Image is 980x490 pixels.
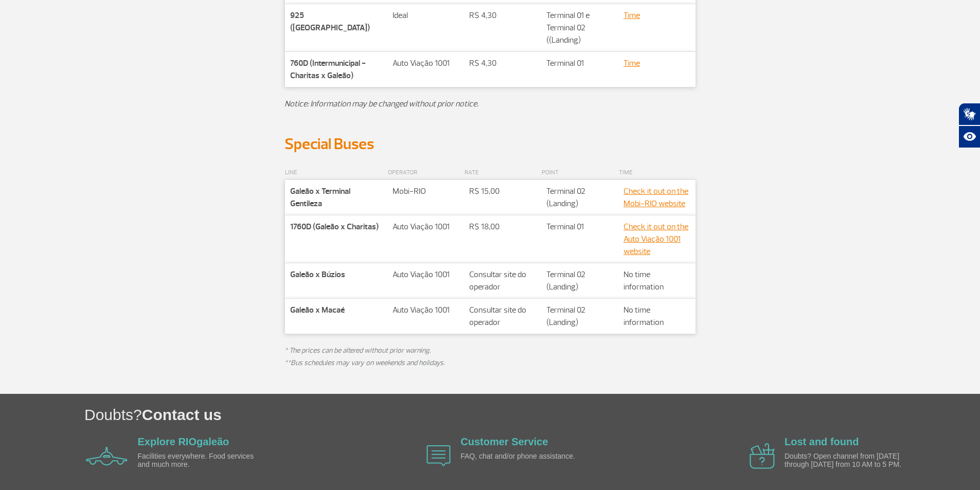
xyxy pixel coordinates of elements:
strong: 925 ([GEOGRAPHIC_DATA]) [290,10,370,33]
p: OPERATOR [388,167,464,179]
p: Ideal [393,9,459,22]
p: LINE [285,167,387,179]
a: Time [623,58,640,68]
a: Lost and found [785,436,859,447]
strong: Galeão x Terminal Gentileza [290,186,350,209]
strong: Galeão x Búzios [290,269,345,280]
em: Notice: Information may be changed without prior notice. [284,99,478,109]
p: No time information [623,304,690,329]
button: Abrir recursos assistivos. [958,125,980,148]
p: No time information [623,268,690,293]
p: Auto Viação 1001 [393,304,459,316]
p: Consultar site do operador [469,304,536,329]
p: Doubts? Open channel from [DATE] through [DATE] from 10 AM to 5 PM. [785,452,903,468]
p: R$ 4,30 [469,57,536,69]
a: Check it out on the Auto Viação 1001 website [623,222,688,257]
p: R$ 18,00 [469,221,536,233]
td: Terminal 02 (Landing) [541,180,618,215]
p: FAQ, chat and/or phone assistance. [460,452,579,460]
p: Auto Viação 1001 [393,221,459,233]
div: Plugin de acessibilidade da Hand Talk. [958,103,980,148]
p: Mobi-RIO [393,185,459,197]
a: Time [623,10,640,21]
img: airplane icon [750,443,775,469]
td: Terminal 01 [541,215,618,263]
p: Auto Viação 1001 [393,268,459,281]
p: R$ 4,30 [469,9,536,22]
img: airplane icon [86,447,128,465]
strong: 760D (Intermunicipal - Charitas x Galeão) [290,58,366,81]
td: Terminal 02 (Landing) [541,263,618,299]
a: Explore RIOgaleão [138,436,229,447]
em: * The prices can be altered without prior warning. **Bus schedules may vary on weekends and holid... [284,346,445,367]
td: Terminal 01 e Terminal 02 ((Landing) [541,4,618,52]
td: Terminal 02 (Landing) [541,299,618,334]
p: Auto Viação 1001 [393,57,459,69]
p: Facilities everywhere. Food services and much more. [138,452,256,468]
h1: Doubts? [84,404,980,425]
a: Customer Service [460,436,548,447]
p: Consultar site do operador [469,268,536,293]
img: airplane icon [426,445,451,466]
p: R$ 15,00 [469,185,536,197]
h2: Special Buses [284,135,696,154]
strong: Galeão x Macaé [290,305,345,315]
p: TIME [619,167,695,179]
td: Terminal 01 [541,52,618,87]
span: Contact us [142,406,222,423]
a: Check it out on the Mobi-RIO website [623,186,688,209]
strong: 1760D (Galeão x Charitas) [290,222,379,232]
p: RATE [465,167,541,179]
button: Abrir tradutor de língua de sinais. [958,103,980,125]
th: POINT [541,166,618,180]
